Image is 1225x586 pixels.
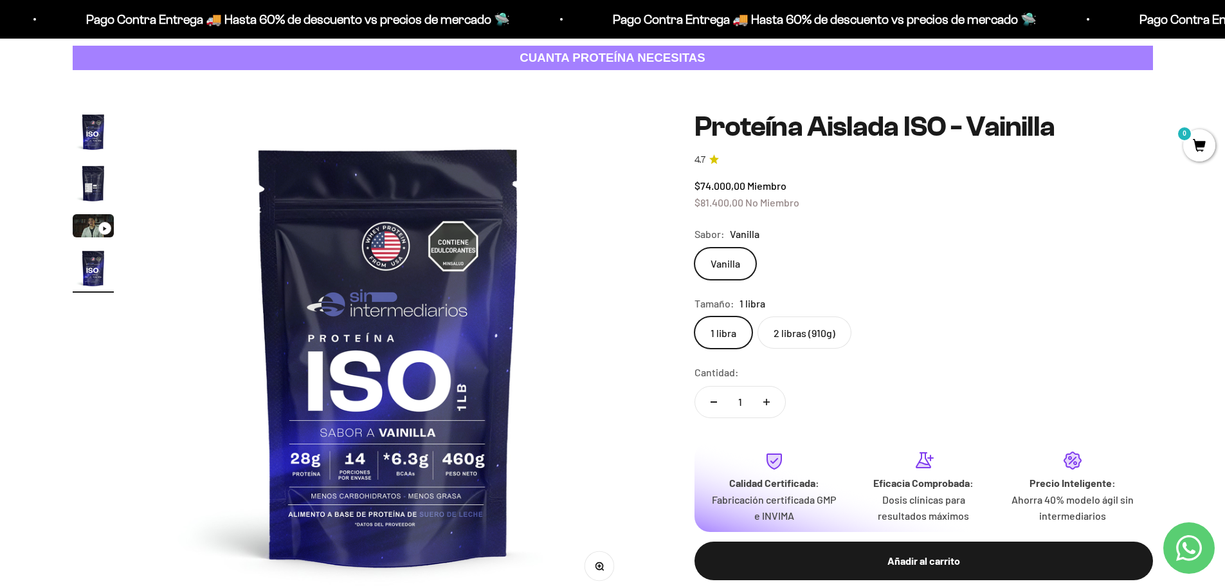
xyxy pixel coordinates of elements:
div: Añadir al carrito [720,553,1127,569]
h1: Proteína Aislada ISO - Vainilla [694,111,1153,142]
legend: Sabor: [694,226,725,243]
span: 4.7 [694,153,705,167]
span: Vanilla [730,226,759,243]
img: Proteína Aislada ISO - Vainilla [73,163,114,204]
a: 0 [1183,140,1215,154]
p: Fabricación certificada GMP e INVIMA [710,491,839,524]
button: Ir al artículo 4 [73,248,114,293]
strong: Calidad Certificada: [729,477,819,489]
a: 4.74.7 de 5.0 estrellas [694,153,1153,167]
legend: Tamaño: [694,295,734,312]
span: No Miembro [745,196,799,208]
p: Dosis clínicas para resultados máximos [859,491,988,524]
label: Cantidad: [694,364,739,381]
button: Ir al artículo 1 [73,111,114,156]
a: CUANTA PROTEÍNA NECESITAS [73,46,1153,71]
p: Pago Contra Entrega 🚚 Hasta 60% de descuento vs precios de mercado 🛸 [365,9,788,30]
img: Proteína Aislada ISO - Vainilla [73,111,114,152]
span: Miembro [747,179,786,192]
img: Proteína Aislada ISO - Vainilla [73,248,114,289]
span: $81.400,00 [694,196,743,208]
strong: Eficacia Comprobada: [873,477,974,489]
mark: 0 [1177,126,1192,142]
button: Ir al artículo 2 [73,163,114,208]
strong: Precio Inteligente: [1030,477,1116,489]
button: Añadir al carrito [694,542,1153,580]
button: Ir al artículo 3 [73,214,114,241]
button: Reducir cantidad [695,387,732,417]
span: $74.000,00 [694,179,745,192]
button: Aumentar cantidad [748,387,785,417]
span: 1 libra [740,295,765,312]
p: Ahorra 40% modelo ágil sin intermediarios [1008,491,1137,524]
strong: CUANTA PROTEÍNA NECESITAS [520,51,705,64]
